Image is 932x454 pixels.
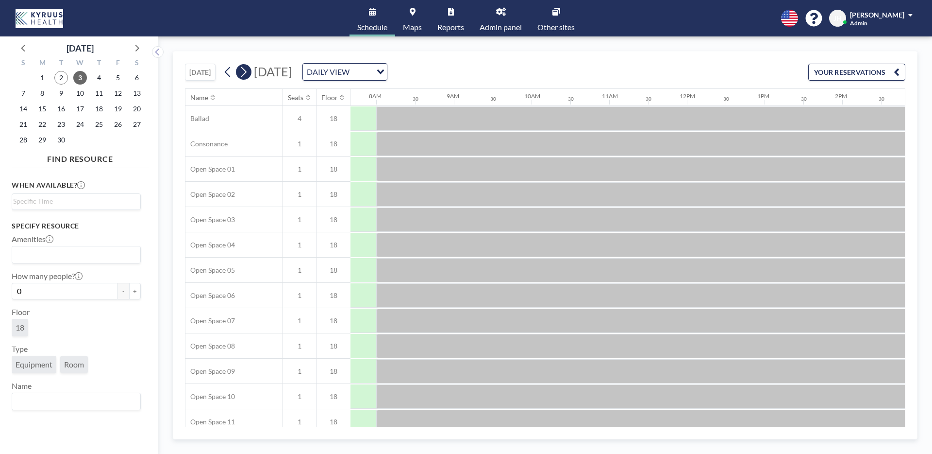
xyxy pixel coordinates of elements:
[185,241,235,249] span: Open Space 04
[447,92,459,100] div: 9AM
[801,96,807,102] div: 30
[490,96,496,102] div: 30
[92,87,106,100] span: Thursday, September 11, 2025
[283,266,316,275] span: 1
[316,266,350,275] span: 18
[64,360,84,369] span: Room
[13,395,135,408] input: Search for option
[12,393,140,410] div: Search for option
[879,96,884,102] div: 30
[403,23,422,31] span: Maps
[190,93,208,102] div: Name
[92,102,106,116] span: Thursday, September 18, 2025
[52,57,71,70] div: T
[73,71,87,85] span: Wednesday, September 3, 2025
[288,93,303,102] div: Seats
[316,114,350,123] span: 18
[17,102,30,116] span: Sunday, September 14, 2025
[185,140,228,148] span: Consonance
[16,323,24,332] span: 18
[13,196,135,207] input: Search for option
[185,64,216,81] button: [DATE]
[850,11,904,19] span: [PERSON_NAME]
[35,87,49,100] span: Monday, September 8, 2025
[185,215,235,224] span: Open Space 03
[17,87,30,100] span: Sunday, September 7, 2025
[35,71,49,85] span: Monday, September 1, 2025
[73,118,87,131] span: Wednesday, September 24, 2025
[316,316,350,325] span: 18
[12,271,83,281] label: How many people?
[524,92,540,100] div: 10AM
[54,87,68,100] span: Tuesday, September 9, 2025
[185,316,235,325] span: Open Space 07
[369,92,382,100] div: 8AM
[16,9,63,28] img: organization-logo
[680,92,695,100] div: 12PM
[835,92,847,100] div: 2PM
[283,418,316,426] span: 1
[111,71,125,85] span: Friday, September 5, 2025
[54,71,68,85] span: Tuesday, September 2, 2025
[316,418,350,426] span: 18
[16,360,52,369] span: Equipment
[12,234,53,244] label: Amenities
[283,215,316,224] span: 1
[757,92,769,100] div: 1PM
[283,392,316,401] span: 1
[316,190,350,199] span: 18
[537,23,575,31] span: Other sites
[129,283,141,299] button: +
[316,165,350,174] span: 18
[254,64,292,79] span: [DATE]
[316,392,350,401] span: 18
[321,93,338,102] div: Floor
[13,248,135,261] input: Search for option
[12,150,149,164] h4: FIND RESOURCE
[12,194,140,209] div: Search for option
[12,381,32,391] label: Name
[850,19,867,27] span: Admin
[723,96,729,102] div: 30
[283,316,316,325] span: 1
[316,215,350,224] span: 18
[283,342,316,350] span: 1
[185,165,235,174] span: Open Space 01
[67,41,94,55] div: [DATE]
[111,102,125,116] span: Friday, September 19, 2025
[71,57,90,70] div: W
[185,367,235,376] span: Open Space 09
[283,190,316,199] span: 1
[185,418,235,426] span: Open Space 11
[54,118,68,131] span: Tuesday, September 23, 2025
[185,291,235,300] span: Open Space 06
[185,114,209,123] span: Ballad
[316,342,350,350] span: 18
[35,102,49,116] span: Monday, September 15, 2025
[130,118,144,131] span: Saturday, September 27, 2025
[35,133,49,147] span: Monday, September 29, 2025
[130,102,144,116] span: Saturday, September 20, 2025
[111,87,125,100] span: Friday, September 12, 2025
[12,307,30,317] label: Floor
[14,57,33,70] div: S
[12,222,141,230] h3: Specify resource
[185,266,235,275] span: Open Space 05
[808,64,905,81] button: YOUR RESERVATIONS
[92,118,106,131] span: Thursday, September 25, 2025
[283,114,316,123] span: 4
[127,57,146,70] div: S
[130,87,144,100] span: Saturday, September 13, 2025
[283,241,316,249] span: 1
[413,96,418,102] div: 30
[357,23,387,31] span: Schedule
[17,118,30,131] span: Sunday, September 21, 2025
[185,392,235,401] span: Open Space 10
[54,133,68,147] span: Tuesday, September 30, 2025
[283,140,316,148] span: 1
[283,165,316,174] span: 1
[316,291,350,300] span: 18
[89,57,108,70] div: T
[480,23,522,31] span: Admin panel
[12,246,140,263] div: Search for option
